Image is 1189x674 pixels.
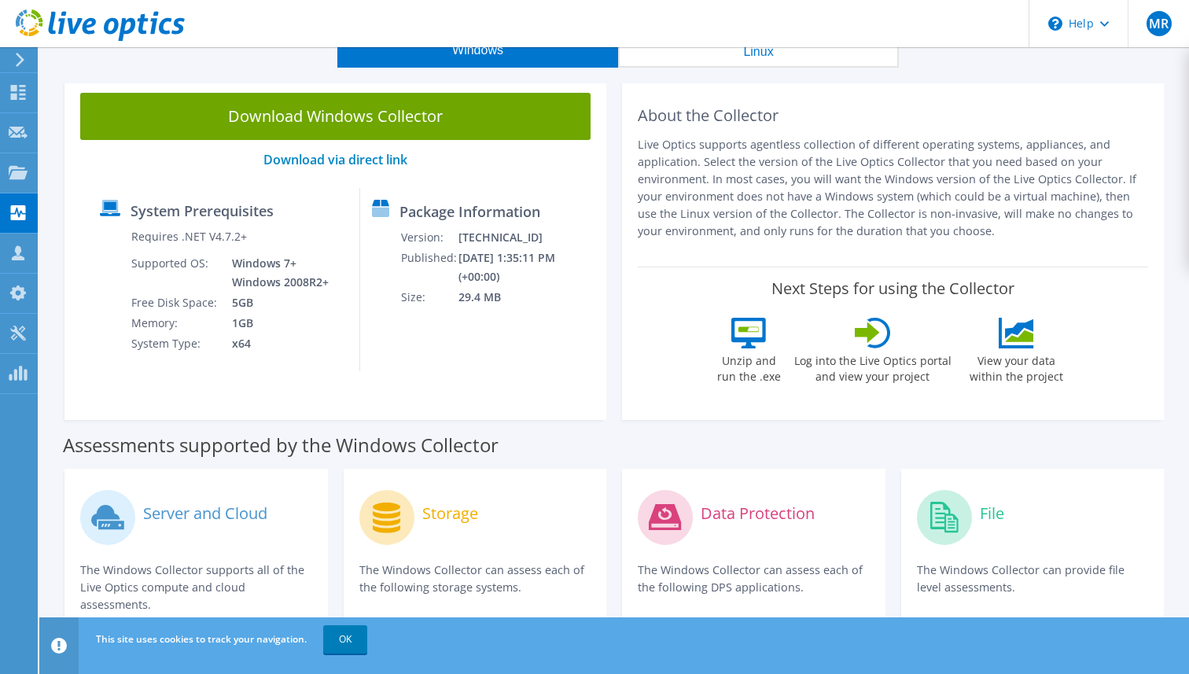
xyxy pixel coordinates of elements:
[917,562,1149,596] p: The Windows Collector can provide file level assessments.
[80,93,591,140] a: Download Windows Collector
[638,106,1148,125] h2: About the Collector
[220,253,332,293] td: Windows 7+ Windows 2008R2+
[323,625,367,654] a: OK
[359,562,591,596] p: The Windows Collector can assess each of the following storage systems.
[458,287,599,308] td: 29.4 MB
[400,248,458,287] td: Published:
[793,348,952,385] label: Log into the Live Optics portal and view your project
[80,562,312,613] p: The Windows Collector supports all of the Live Optics compute and cloud assessments.
[618,32,899,68] button: Linux
[422,506,478,521] label: Storage
[220,313,332,333] td: 1GB
[458,248,599,287] td: [DATE] 1:35:11 PM (+00:00)
[263,151,407,168] a: Download via direct link
[131,333,220,354] td: System Type:
[220,333,332,354] td: x64
[400,227,458,248] td: Version:
[960,348,1073,385] label: View your data within the project
[96,632,307,646] span: This site uses cookies to track your navigation.
[771,279,1014,298] label: Next Steps for using the Collector
[131,293,220,313] td: Free Disk Space:
[638,136,1148,240] p: Live Optics supports agentless collection of different operating systems, appliances, and applica...
[701,506,815,521] label: Data Protection
[131,253,220,293] td: Supported OS:
[458,227,599,248] td: [TECHNICAL_ID]
[400,287,458,308] td: Size:
[131,203,274,219] label: System Prerequisites
[1048,17,1062,31] svg: \n
[131,313,220,333] td: Memory:
[63,437,499,453] label: Assessments supported by the Windows Collector
[713,348,786,385] label: Unzip and run the .exe
[1147,11,1172,36] span: MR
[399,204,540,219] label: Package Information
[980,506,1004,521] label: File
[337,32,618,68] button: Windows
[638,562,870,596] p: The Windows Collector can assess each of the following DPS applications.
[143,506,267,521] label: Server and Cloud
[131,229,247,245] label: Requires .NET V4.7.2+
[220,293,332,313] td: 5GB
